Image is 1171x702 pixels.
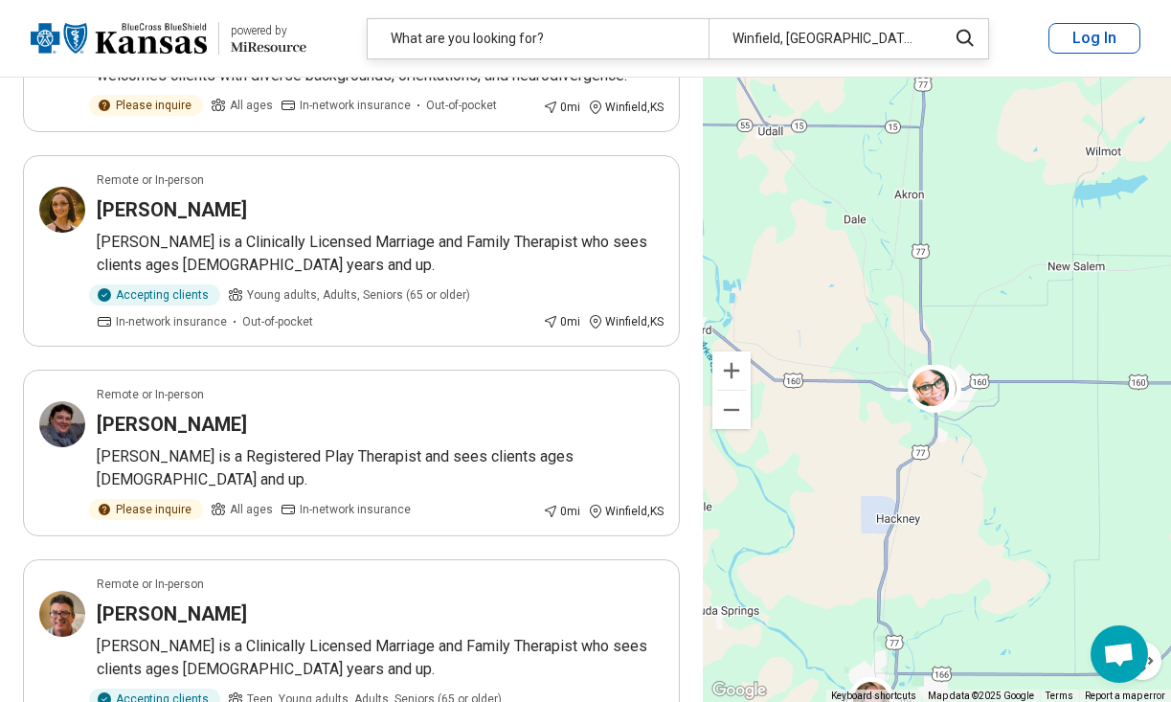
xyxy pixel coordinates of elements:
[300,501,411,518] span: In-network insurance
[31,15,207,61] img: Blue Cross Blue Shield Kansas
[1085,691,1165,701] a: Report a map error
[543,99,580,116] div: 0 mi
[426,97,497,114] span: Out-of-pocket
[97,386,204,403] p: Remote or In-person
[543,503,580,520] div: 0 mi
[712,391,751,429] button: Zoom out
[1046,691,1073,701] a: Terms (opens in new tab)
[588,313,664,330] div: Winfield , KS
[97,635,664,681] p: [PERSON_NAME] is a Clinically Licensed Marriage and Family Therapist who sees clients ages [DEMOG...
[928,691,1034,701] span: Map data ©2025 Google
[97,231,664,277] p: [PERSON_NAME] is a Clinically Licensed Marriage and Family Therapist who sees clients ages [DEMOG...
[97,411,247,438] h3: [PERSON_NAME]
[300,97,411,114] span: In-network insurance
[89,499,203,520] div: Please inquire
[116,313,227,330] span: In-network insurance
[1091,625,1148,683] div: Open chat
[31,15,306,61] a: Blue Cross Blue Shield Kansaspowered by
[368,19,709,58] div: What are you looking for?
[230,97,273,114] span: All ages
[712,351,751,390] button: Zoom in
[1048,23,1140,54] button: Log In
[97,445,664,491] p: [PERSON_NAME] is a Registered Play Therapist and sees clients ages [DEMOGRAPHIC_DATA] and up.
[543,313,580,330] div: 0 mi
[97,600,247,627] h3: [PERSON_NAME]
[588,503,664,520] div: Winfield , KS
[709,19,935,58] div: Winfield, [GEOGRAPHIC_DATA]
[89,284,220,306] div: Accepting clients
[97,196,247,223] h3: [PERSON_NAME]
[89,95,203,116] div: Please inquire
[247,286,470,304] span: Young adults, Adults, Seniors (65 or older)
[97,171,204,189] p: Remote or In-person
[231,22,306,39] div: powered by
[242,313,313,330] span: Out-of-pocket
[588,99,664,116] div: Winfield , KS
[97,576,204,593] p: Remote or In-person
[230,501,273,518] span: All ages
